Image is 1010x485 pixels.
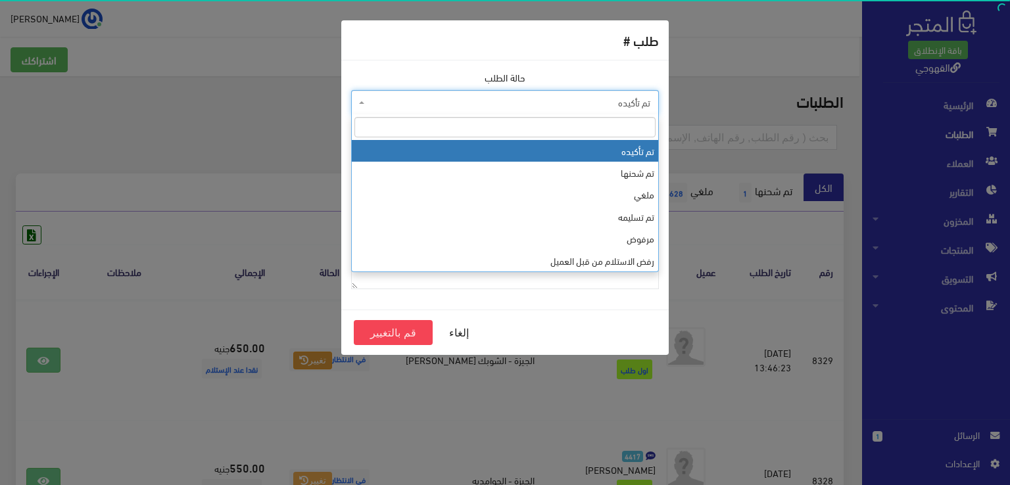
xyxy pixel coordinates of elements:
[352,206,658,227] li: تم تسليمه
[352,183,658,205] li: ملغي
[354,320,433,345] button: قم بالتغيير
[352,162,658,183] li: تم شحنها
[485,70,525,85] label: حالة الطلب
[623,30,659,50] h5: طلب #
[351,90,659,115] span: تم تأكيده
[352,250,658,271] li: رفض الاستلام من قبل العميل
[352,227,658,249] li: مرفوض
[352,140,658,162] li: تم تأكيده
[433,320,485,345] button: إلغاء
[368,96,650,109] span: تم تأكيده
